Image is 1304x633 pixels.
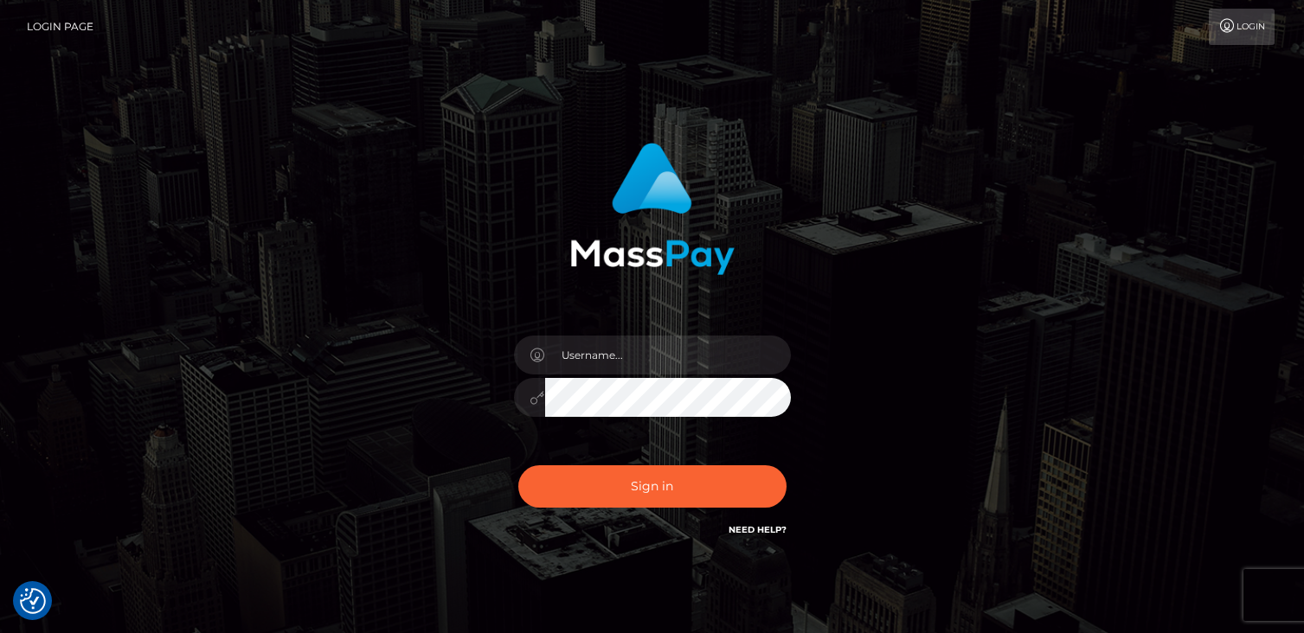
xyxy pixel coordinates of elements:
input: Username... [545,336,791,374]
button: Consent Preferences [20,588,46,614]
img: MassPay Login [570,143,735,275]
a: Login [1209,9,1275,45]
a: Need Help? [729,524,787,535]
a: Login Page [27,9,93,45]
img: Revisit consent button [20,588,46,614]
button: Sign in [518,465,787,508]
